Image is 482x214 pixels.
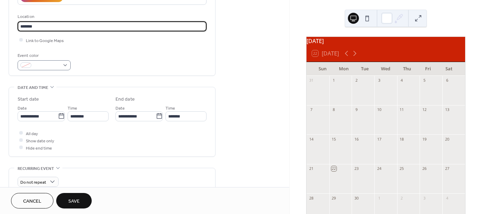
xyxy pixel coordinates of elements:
span: Recurring event [18,165,54,172]
div: 4 [444,195,450,201]
div: 20 [444,136,450,142]
div: 4 [399,78,404,83]
div: 2 [354,78,359,83]
span: Date [18,104,27,112]
div: Fri [418,62,439,76]
div: 25 [399,166,404,171]
div: End date [116,96,135,103]
div: 29 [331,195,337,201]
div: 3 [422,195,427,201]
div: [DATE] [307,37,465,45]
span: Hide end time [26,144,52,152]
span: Cancel [23,198,41,205]
div: Sat [439,62,460,76]
span: Do not repeat [20,178,46,186]
div: Location [18,13,205,20]
div: Sun [312,62,333,76]
span: Show date only [26,137,54,144]
span: Time [68,104,77,112]
div: 12 [422,107,427,112]
div: 21 [309,166,314,171]
span: Link to Google Maps [26,37,64,44]
div: 13 [444,107,450,112]
div: Mon [333,62,354,76]
div: 19 [422,136,427,142]
div: 10 [376,107,382,112]
span: Date and time [18,84,48,91]
div: 3 [376,78,382,83]
span: Time [165,104,175,112]
span: Save [68,198,80,205]
div: 16 [354,136,359,142]
div: 1 [376,195,382,201]
div: Start date [18,96,39,103]
div: 11 [399,107,404,112]
div: Thu [396,62,417,76]
span: All day [26,130,38,137]
div: 2 [399,195,404,201]
div: 15 [331,136,337,142]
button: Save [56,193,92,208]
div: 8 [331,107,337,112]
div: 27 [444,166,450,171]
div: 14 [309,136,314,142]
div: Tue [354,62,375,76]
div: 7 [309,107,314,112]
div: 26 [422,166,427,171]
div: 6 [444,78,450,83]
div: Wed [375,62,396,76]
div: 24 [376,166,382,171]
button: Cancel [11,193,53,208]
div: 23 [354,166,359,171]
div: 9 [354,107,359,112]
div: 31 [309,78,314,83]
div: Event color [18,52,69,59]
div: 1 [331,78,337,83]
span: Date [116,104,125,112]
div: 5 [422,78,427,83]
div: 18 [399,136,404,142]
div: 17 [376,136,382,142]
div: 28 [309,195,314,201]
div: 30 [354,195,359,201]
div: 22 [331,166,337,171]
